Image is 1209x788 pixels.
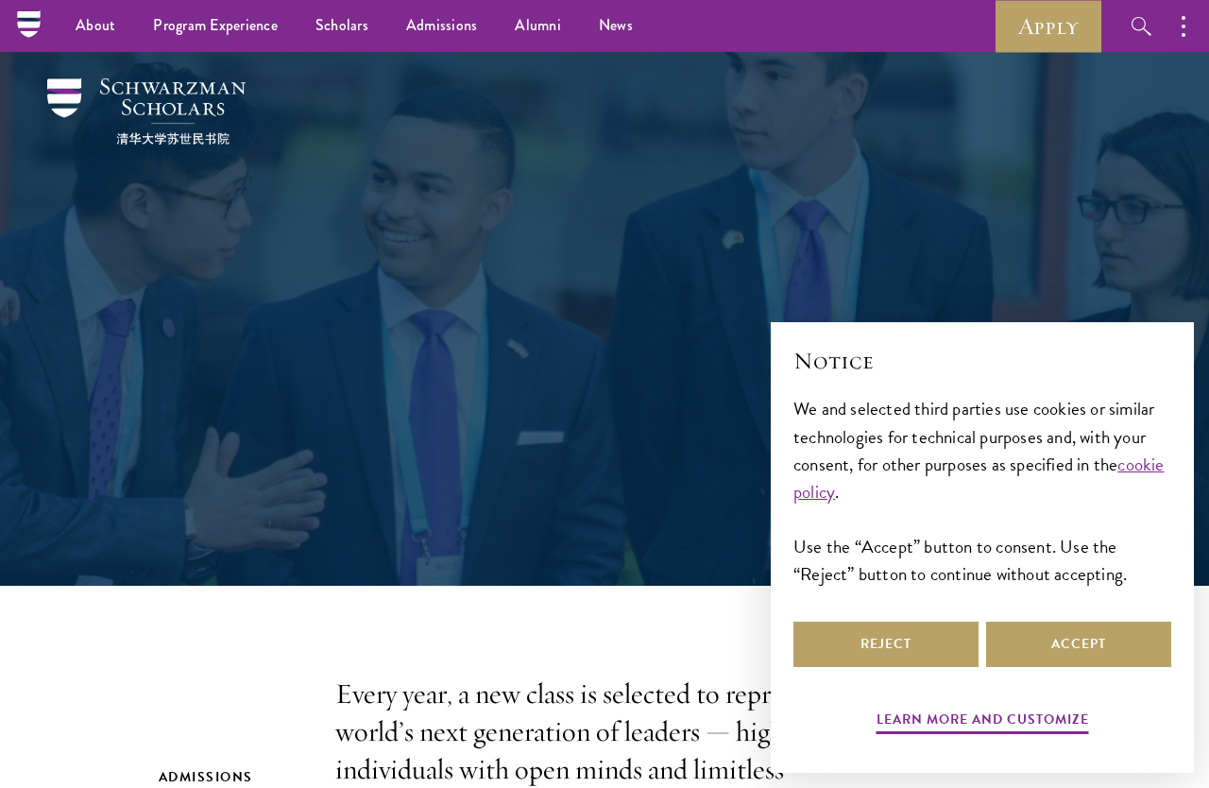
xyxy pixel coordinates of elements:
[793,395,1171,587] div: We and selected third parties use cookies or similar technologies for technical purposes and, wit...
[793,622,979,667] button: Reject
[793,451,1165,505] a: cookie policy
[986,622,1171,667] button: Accept
[47,78,246,145] img: Schwarzman Scholars
[877,708,1089,737] button: Learn more and customize
[793,345,1171,377] h2: Notice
